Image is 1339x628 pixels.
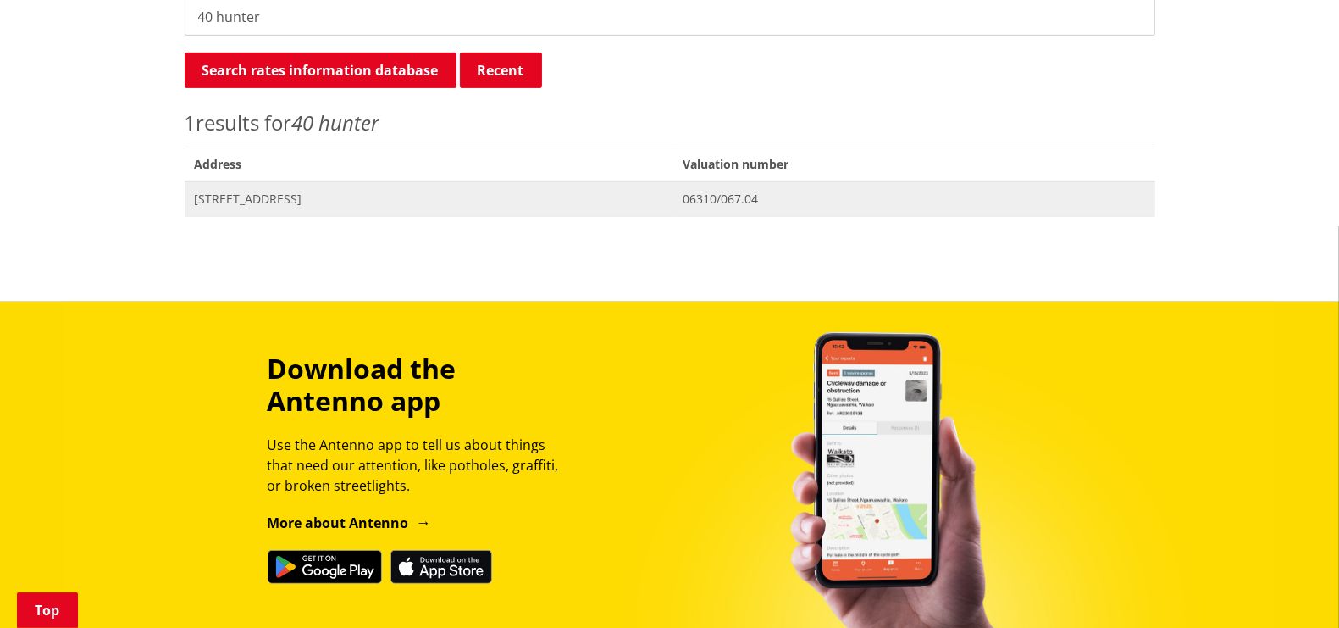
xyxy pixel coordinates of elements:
[268,514,431,532] a: More about Antenno
[672,147,1154,181] span: Valuation number
[460,53,542,88] button: Recent
[1261,557,1322,618] iframe: Messenger Launcher
[390,550,492,584] img: Download on the App Store
[195,191,663,208] span: [STREET_ADDRESS]
[185,147,673,181] span: Address
[268,550,382,584] img: Get it on Google Play
[185,181,1155,216] a: [STREET_ADDRESS] 06310/067.04
[292,108,379,136] em: 40 hunter
[185,108,1155,138] p: results for
[268,353,574,418] h3: Download the Antenno app
[683,191,1144,208] span: 06310/067.04
[268,435,574,496] p: Use the Antenno app to tell us about things that need our attention, like potholes, graffiti, or ...
[185,53,456,88] button: Search rates information database
[17,592,78,628] a: Top
[185,108,196,136] span: 1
